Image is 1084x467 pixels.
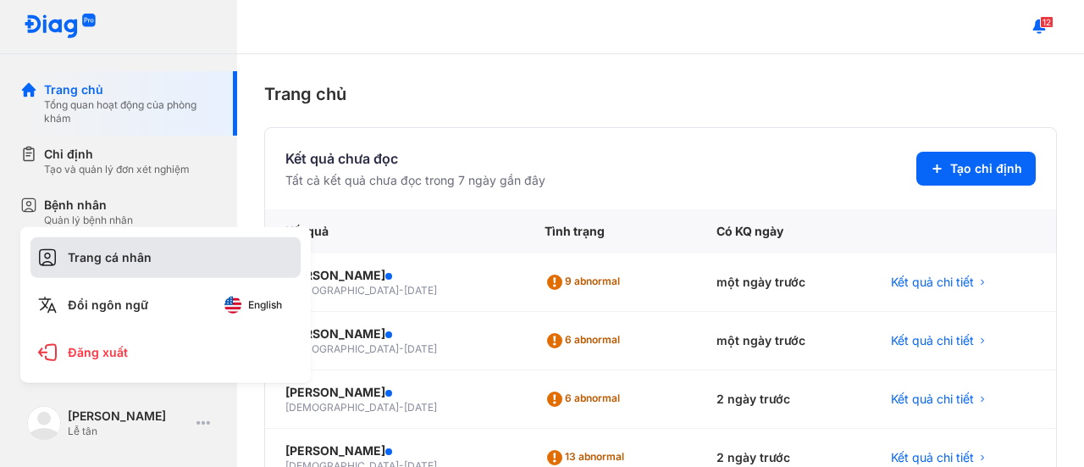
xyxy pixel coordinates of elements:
div: [PERSON_NAME] [285,267,504,284]
span: Kết quả chi tiết [891,274,974,291]
button: Tạo chỉ định [916,152,1036,186]
img: logo [24,14,97,40]
div: Kết quả [265,209,524,253]
span: Kết quả chi tiết [891,332,974,349]
span: [DEMOGRAPHIC_DATA] [285,342,399,355]
div: Trang cá nhân [30,237,301,278]
span: 12 [1040,16,1054,28]
span: English [248,299,282,311]
div: một ngày trước [696,312,871,370]
div: 9 abnormal [545,269,627,296]
div: Trang chủ [264,81,1057,107]
div: 2 ngày trước [696,370,871,429]
div: 6 abnormal [545,327,627,354]
div: Bệnh nhân [44,197,133,214]
div: Tình trạng [524,209,695,253]
div: 6 abnormal [545,386,627,413]
div: Tổng quan hoạt động của phòng khám [44,98,217,125]
span: [DEMOGRAPHIC_DATA] [285,284,399,297]
span: - [399,284,404,297]
span: Tạo chỉ định [950,160,1022,177]
span: - [399,401,404,414]
span: [DEMOGRAPHIC_DATA] [285,401,399,414]
div: Chỉ định [44,146,190,163]
div: Kết quả chưa đọc [285,148,545,169]
img: logo [27,406,61,440]
div: Có KQ ngày [696,209,871,253]
div: một ngày trước [696,253,871,312]
div: Tạo và quản lý đơn xét nghiệm [44,163,190,176]
div: [PERSON_NAME] [68,408,190,425]
div: Đăng xuất [30,332,301,373]
div: Quản lý bệnh nhân [44,214,133,227]
div: Trang chủ [44,81,217,98]
div: [PERSON_NAME] [285,325,504,342]
span: - [399,342,404,355]
div: [PERSON_NAME] [285,442,504,459]
span: Kết quả chi tiết [891,449,974,466]
img: English [224,297,241,314]
div: Lễ tân [68,425,190,438]
div: Tất cả kết quả chưa đọc trong 7 ngày gần đây [285,172,545,189]
div: Đổi ngôn ngữ [30,285,301,325]
button: English [213,292,294,319]
span: Kết quả chi tiết [891,391,974,408]
span: [DATE] [404,284,437,297]
div: [PERSON_NAME] [285,384,504,401]
span: [DATE] [404,401,437,414]
span: [DATE] [404,342,437,355]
